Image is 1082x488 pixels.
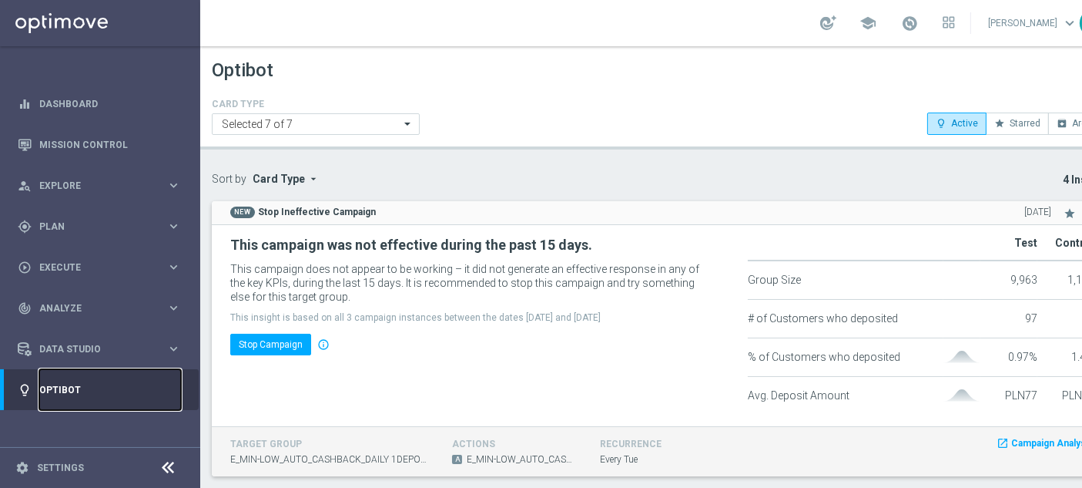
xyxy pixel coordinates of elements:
[18,261,32,274] i: play_circle_outline
[18,369,181,410] div: Optibot
[1057,118,1067,129] i: archive
[212,113,420,135] ng-select: Anomaly Detection, Best Campaign of the Week, Campaign with Long-Term Impact, Migration Alert, Re...
[1064,207,1076,220] i: star
[230,453,429,466] span: E_MIN-LOW_AUTO_CASHBACK_DAILY 1DEPO [DATE] 50 TO 150_WEEKLY
[951,118,978,129] span: Active
[37,463,84,473] a: Settings
[166,260,181,274] i: keyboard_arrow_right
[230,262,713,304] p: This campaign does not appear to be working – it did not generate an effective response in any of...
[997,437,1009,450] i: launch
[980,261,1037,299] td: 9,963
[1061,15,1078,32] span: keyboard_arrow_down
[980,376,1037,414] td: PLN77
[212,99,420,109] h4: CARD TYPE
[39,304,166,313] span: Analyze
[452,455,462,464] span: A
[452,439,577,449] h4: actions
[18,179,166,193] div: Explore
[166,342,181,356] i: keyboard_arrow_right
[859,15,876,32] span: school
[17,302,182,315] button: track_changes Analyze keyboard_arrow_right
[17,384,182,396] button: lightbulb Optibot
[39,263,166,272] span: Execute
[980,338,1037,376] td: 0.97%
[39,124,181,165] a: Mission Control
[18,220,32,234] i: gps_fixed
[230,439,429,449] h4: target group
[18,124,181,165] div: Mission Control
[748,261,943,299] td: Group Size
[166,301,181,315] i: keyboard_arrow_right
[18,383,32,397] i: lightbulb
[1024,206,1051,219] span: [DATE]
[39,222,166,231] span: Plan
[253,173,305,185] span: Card Type
[987,12,1080,35] a: [PERSON_NAME]keyboard_arrow_down
[17,98,182,110] button: equalizer Dashboard
[166,178,181,193] i: keyboard_arrow_right
[600,453,638,466] span: Every Tue
[39,369,181,410] a: Optibot
[230,207,255,218] span: NEW
[307,173,320,185] i: arrow_drop_down
[17,220,182,233] button: gps_fixed Plan keyboard_arrow_right
[18,261,166,274] div: Execute
[600,439,725,449] h4: recurrence
[230,311,725,324] p: This insight is based on all 3 campaign instances between the dates [DATE] and [DATE]
[980,300,1037,338] td: 97
[18,97,32,111] i: equalizer
[18,220,166,234] div: Plan
[39,83,181,124] a: Dashboard
[259,207,377,217] strong: Stop Ineffective Campaign
[39,345,166,354] span: Data Studio
[17,180,182,192] button: person_search Explore keyboard_arrow_right
[166,219,181,234] i: keyboard_arrow_right
[230,334,311,355] button: Stop Campaign
[936,118,946,129] i: lightbulb_outline
[17,139,182,151] button: Mission Control
[994,118,1005,129] i: star
[15,461,29,475] i: settings
[218,117,296,131] span: Selected 7 of 7
[1064,200,1076,220] button: star
[230,236,713,254] h2: This campaign was not effective during the past 15 days.
[17,261,182,274] button: play_circle_outline Execute keyboard_arrow_right
[253,173,320,186] button: Card Type arrow_drop_down
[1010,118,1040,129] span: Starred
[313,336,333,353] i: info_outline
[18,301,166,315] div: Analyze
[18,83,181,124] div: Dashboard
[18,301,32,315] i: track_changes
[18,342,166,356] div: Data Studio
[17,343,182,355] button: Data Studio keyboard_arrow_right
[748,300,943,338] td: # of Customers who deposited
[39,181,166,190] span: Explore
[18,179,32,193] i: person_search
[1014,237,1037,250] span: Test
[212,59,273,82] h1: Optibot
[748,338,943,376] td: % of Customers who deposited
[467,453,577,466] span: E_MIN-LOW_AUTO_CASHBACK_DAILY 1DEPO [DATE] 50 TO 150_WEEKLY
[212,173,246,186] label: Sort by
[748,376,943,414] td: Avg. Deposit Amount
